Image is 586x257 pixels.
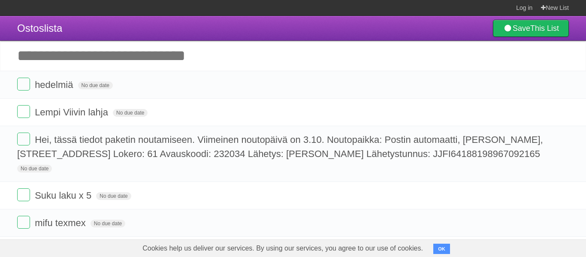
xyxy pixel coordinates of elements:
span: hedelmiä [35,79,75,90]
span: mifu texmex [35,218,88,228]
span: No due date [17,165,52,172]
span: No due date [78,82,113,89]
label: Done [17,78,30,91]
button: OK [433,244,450,254]
span: Ostoslista [17,22,62,34]
span: Suku laku x 5 [35,190,94,201]
span: No due date [96,192,131,200]
label: Done [17,133,30,145]
label: Done [17,105,30,118]
span: Hei, tässä tiedot paketin noutamiseen. Viimeinen noutopäivä on 3.10. Noutopaikka: Postin automaat... [17,134,543,159]
b: This List [530,24,559,33]
label: Done [17,188,30,201]
label: Done [17,216,30,229]
span: No due date [91,220,125,227]
span: No due date [113,109,148,117]
span: Cookies help us deliver our services. By using our services, you agree to our use of cookies. [134,240,432,257]
span: Lempi Viivin lahja [35,107,110,118]
a: SaveThis List [493,20,569,37]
